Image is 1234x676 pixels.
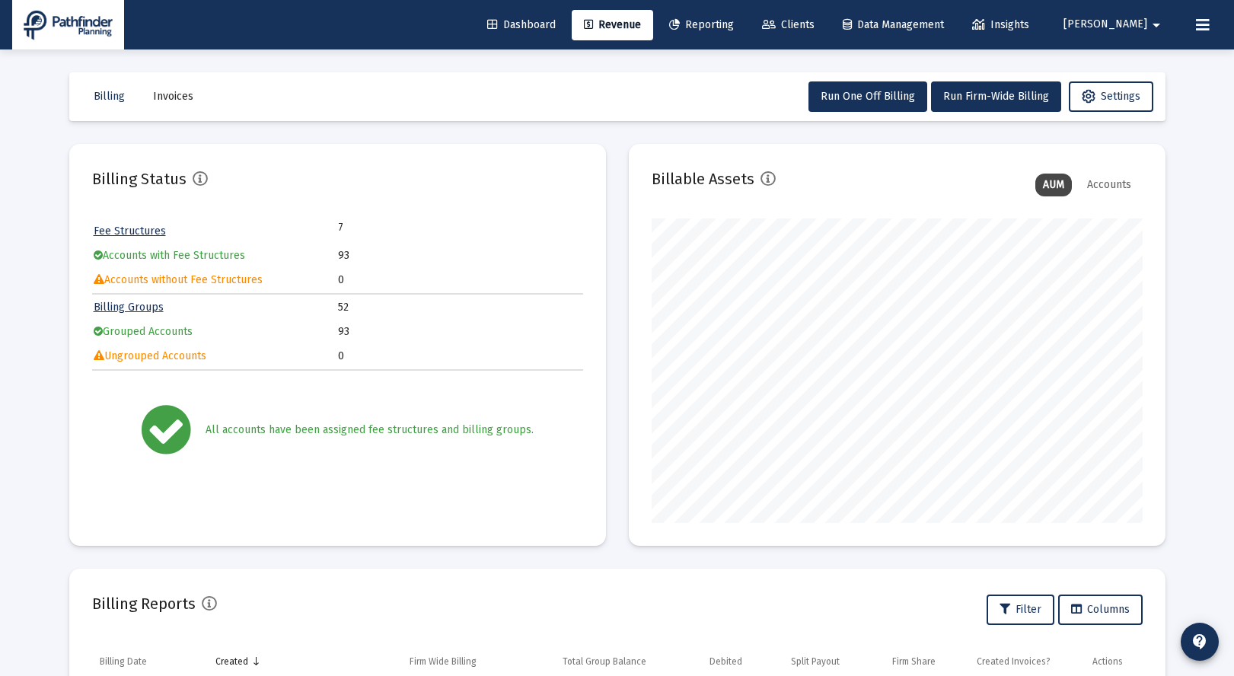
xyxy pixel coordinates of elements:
[843,18,944,31] span: Data Management
[141,81,206,112] button: Invoices
[831,10,956,40] a: Data Management
[1079,174,1139,196] div: Accounts
[1035,174,1072,196] div: AUM
[338,220,460,235] td: 7
[563,655,646,668] div: Total Group Balance
[1063,18,1147,31] span: [PERSON_NAME]
[410,655,477,668] div: Firm Wide Billing
[100,655,147,668] div: Billing Date
[1191,633,1209,651] mat-icon: contact_support
[475,10,568,40] a: Dashboard
[94,225,166,238] a: Fee Structures
[94,320,337,343] td: Grouped Accounts
[94,301,164,314] a: Billing Groups
[215,655,248,668] div: Created
[931,81,1061,112] button: Run Firm-Wide Billing
[206,422,534,438] div: All accounts have been assigned fee structures and billing groups.
[943,90,1049,103] span: Run Firm-Wide Billing
[584,18,641,31] span: Revenue
[1071,603,1130,616] span: Columns
[1092,655,1123,668] div: Actions
[92,167,187,191] h2: Billing Status
[94,90,125,103] span: Billing
[338,244,582,267] td: 93
[338,345,582,368] td: 0
[987,595,1054,625] button: Filter
[338,296,582,319] td: 52
[892,655,936,668] div: Firm Share
[652,167,754,191] h2: Billable Assets
[338,269,582,292] td: 0
[960,10,1041,40] a: Insights
[81,81,137,112] button: Billing
[572,10,653,40] a: Revenue
[1082,90,1140,103] span: Settings
[972,18,1029,31] span: Insights
[94,244,337,267] td: Accounts with Fee Structures
[92,591,196,616] h2: Billing Reports
[24,10,113,40] img: Dashboard
[709,655,742,668] div: Debited
[669,18,734,31] span: Reporting
[94,269,337,292] td: Accounts without Fee Structures
[1000,603,1041,616] span: Filter
[657,10,746,40] a: Reporting
[338,320,582,343] td: 93
[1069,81,1153,112] button: Settings
[762,18,815,31] span: Clients
[1147,10,1165,40] mat-icon: arrow_drop_down
[821,90,915,103] span: Run One Off Billing
[487,18,556,31] span: Dashboard
[791,655,840,668] div: Split Payout
[808,81,927,112] button: Run One Off Billing
[1045,9,1184,40] button: [PERSON_NAME]
[1058,595,1143,625] button: Columns
[153,90,193,103] span: Invoices
[750,10,827,40] a: Clients
[977,655,1051,668] div: Created Invoices?
[94,345,337,368] td: Ungrouped Accounts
